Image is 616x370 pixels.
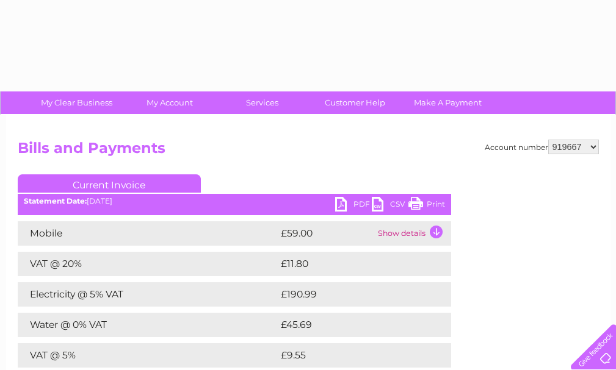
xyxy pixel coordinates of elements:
[375,221,451,246] td: Show details
[26,91,127,114] a: My Clear Business
[305,91,405,114] a: Customer Help
[24,196,87,205] b: Statement Date:
[18,313,278,337] td: Water @ 0% VAT
[18,343,278,368] td: VAT @ 5%
[18,282,278,307] td: Electricity @ 5% VAT
[278,252,424,276] td: £11.80
[278,313,427,337] td: £45.69
[18,174,201,193] a: Current Invoice
[18,197,451,205] div: [DATE]
[372,197,408,215] a: CSV
[485,140,599,154] div: Account number
[18,140,599,163] h2: Bills and Payments
[397,91,498,114] a: Make A Payment
[212,91,313,114] a: Services
[18,221,278,246] td: Mobile
[408,197,445,215] a: Print
[18,252,278,276] td: VAT @ 20%
[119,91,220,114] a: My Account
[278,221,375,246] td: £59.00
[278,343,422,368] td: £9.55
[278,282,429,307] td: £190.99
[335,197,372,215] a: PDF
